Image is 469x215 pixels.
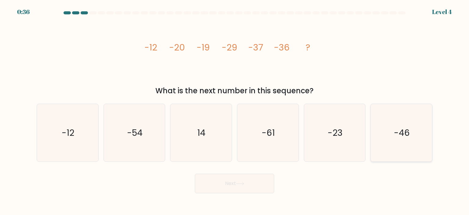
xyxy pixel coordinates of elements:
tspan: -19 [197,41,210,54]
text: -23 [328,127,343,139]
tspan: -20 [169,41,185,54]
tspan: ? [306,41,310,54]
div: 0:36 [17,7,30,17]
tspan: -37 [248,41,263,54]
tspan: -29 [222,41,237,54]
div: Level 4 [432,7,452,17]
button: Next [195,174,274,193]
text: 14 [198,127,206,139]
text: -61 [262,127,275,139]
text: -46 [394,127,410,139]
div: What is the next number in this sequence? [40,85,429,96]
tspan: -12 [144,41,157,54]
text: -54 [127,127,143,139]
text: -12 [62,127,75,139]
tspan: -36 [274,41,289,54]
